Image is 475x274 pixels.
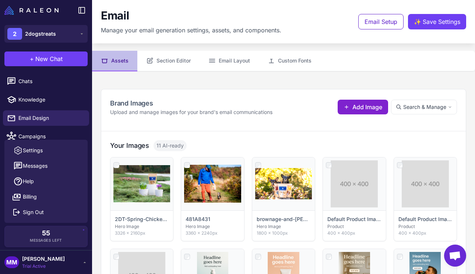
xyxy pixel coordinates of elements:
p: 400 × 400px [327,230,381,236]
span: Sign Out [23,208,44,216]
span: Email Design [18,114,83,122]
a: Chats [3,74,89,89]
span: Search & Manage [403,103,446,111]
button: Custom Fonts [259,51,320,71]
button: 22dogstreats [4,25,88,43]
span: Add Image [352,103,382,111]
a: Campaigns [3,129,89,144]
p: Product [327,223,381,230]
span: Messages [23,162,47,170]
span: [PERSON_NAME] [22,255,65,263]
span: New Chat [35,54,63,63]
button: Messages [7,158,85,174]
span: Messages Left [30,238,62,243]
span: Settings [23,146,43,154]
div: MM [4,256,19,268]
button: +New Chat [4,51,88,66]
button: Sign Out [7,204,85,220]
p: 2DT-Spring-Chicken-Hero-DeNoiseAI-standard [115,215,169,223]
p: 400 × 400px [398,230,452,236]
span: Email Setup [365,17,397,26]
span: 2dogstreats [25,30,56,38]
p: 481A8431 [186,215,210,223]
span: + [30,54,34,63]
h2: Brand Images [110,98,272,108]
button: Add Image [338,100,388,114]
p: Hero Image [257,223,310,230]
p: Manage your email generation settings, assets, and components. [101,26,281,35]
p: Default Product Image 2 [398,215,452,223]
span: Billing [23,193,37,201]
p: 1800 × 1000px [257,230,310,236]
p: Default Product Image 1 [327,215,381,223]
a: Help [7,174,85,189]
span: Trial Active [22,263,65,270]
button: Email Layout [200,51,259,71]
span: 55 [42,230,50,236]
img: Raleon Logo [4,6,59,15]
a: Email Design [3,110,89,126]
h1: Email [101,9,129,23]
span: Help [23,177,34,185]
span: Knowledge [18,96,83,104]
div: 2 [7,28,22,40]
a: Knowledge [3,92,89,107]
button: Email Setup [358,14,404,29]
p: Product [398,223,452,230]
button: Section Editor [137,51,200,71]
div: Open chat [444,245,466,267]
span: ✨ [414,17,420,23]
p: brownage-and-[PERSON_NAME]-3-bags fall 2025 ctr.jpg [257,215,310,223]
p: Upload and manage images for your brand's email communications [110,108,272,116]
p: Hero Image [115,223,169,230]
button: Search & Manage [391,100,457,114]
button: Assets [92,51,137,71]
h3: Your Images [110,140,149,150]
a: Raleon Logo [4,6,61,15]
span: 11 AI-ready [154,140,187,151]
span: Chats [18,77,83,85]
p: Hero Image [186,223,239,230]
p: 3360 × 2240px [186,230,239,236]
p: 3326 × 2160px [115,230,169,236]
button: ✨Save Settings [408,14,466,29]
span: Campaigns [18,132,83,140]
